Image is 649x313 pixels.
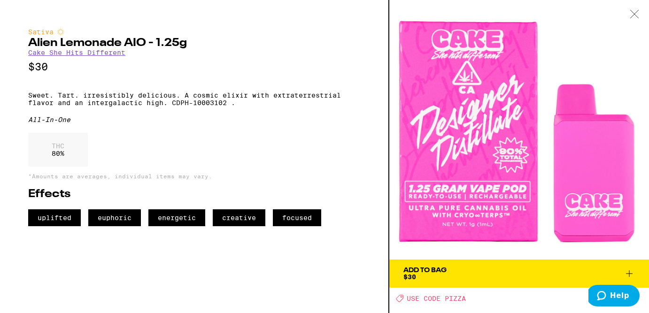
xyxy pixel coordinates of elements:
a: Cake She Hits Different [28,49,125,56]
span: USE CODE PIZZA [407,295,466,302]
h2: Effects [28,189,360,200]
p: $30 [28,61,360,73]
p: *Amounts are averages, individual items may vary. [28,173,360,179]
p: THC [52,142,64,150]
span: energetic [148,209,205,226]
span: euphoric [88,209,141,226]
span: focused [273,209,321,226]
div: 80 % [28,133,88,167]
p: Sweet. Tart. irresistibly delicious. A cosmic elixir with extraterrestrial flavor and an intergal... [28,92,360,107]
div: Add To Bag [403,267,447,274]
span: creative [213,209,265,226]
img: sativaColor.svg [57,28,64,36]
div: Sativa [28,28,360,36]
div: All-In-One [28,116,360,123]
span: uplifted [28,209,81,226]
iframe: Opens a widget where you can find more information [588,285,640,308]
button: Add To Bag$30 [389,260,649,288]
h2: Alien Lemonade AIO - 1.25g [28,38,360,49]
span: $30 [403,273,416,281]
